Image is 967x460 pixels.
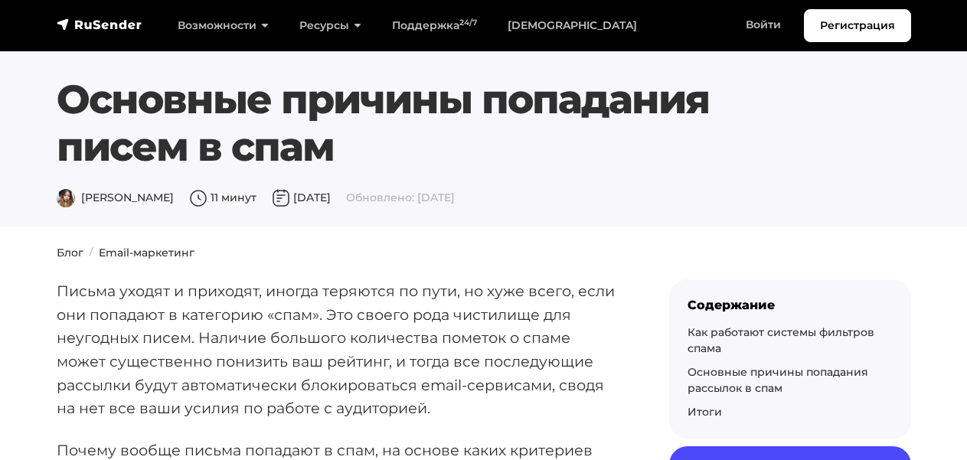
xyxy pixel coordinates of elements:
img: Время чтения [189,189,207,207]
span: [PERSON_NAME] [57,191,174,204]
a: Блог [57,246,83,259]
h1: Основные причины попадания писем в спам [57,76,838,171]
p: Письма уходят и приходят, иногда теряются по пути, но хуже всего, если они попадают в категорию «... [57,279,620,420]
a: Как работают системы фильтров спама [688,325,874,355]
a: Возможности [162,10,284,41]
span: 11 минут [189,191,256,204]
a: Войти [730,9,796,41]
span: [DATE] [272,191,331,204]
li: Email-маркетинг [83,245,194,261]
nav: breadcrumb [47,245,920,261]
img: Дата публикации [272,189,290,207]
a: Регистрация [804,9,911,42]
sup: 24/7 [459,18,477,28]
a: Основные причины попадания рассылок в спам [688,365,868,395]
div: Содержание [688,298,893,312]
img: RuSender [57,17,142,32]
a: Итоги [688,405,722,419]
span: Обновлено: [DATE] [346,191,455,204]
a: [DEMOGRAPHIC_DATA] [492,10,652,41]
a: Поддержка24/7 [377,10,492,41]
a: Ресурсы [284,10,377,41]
